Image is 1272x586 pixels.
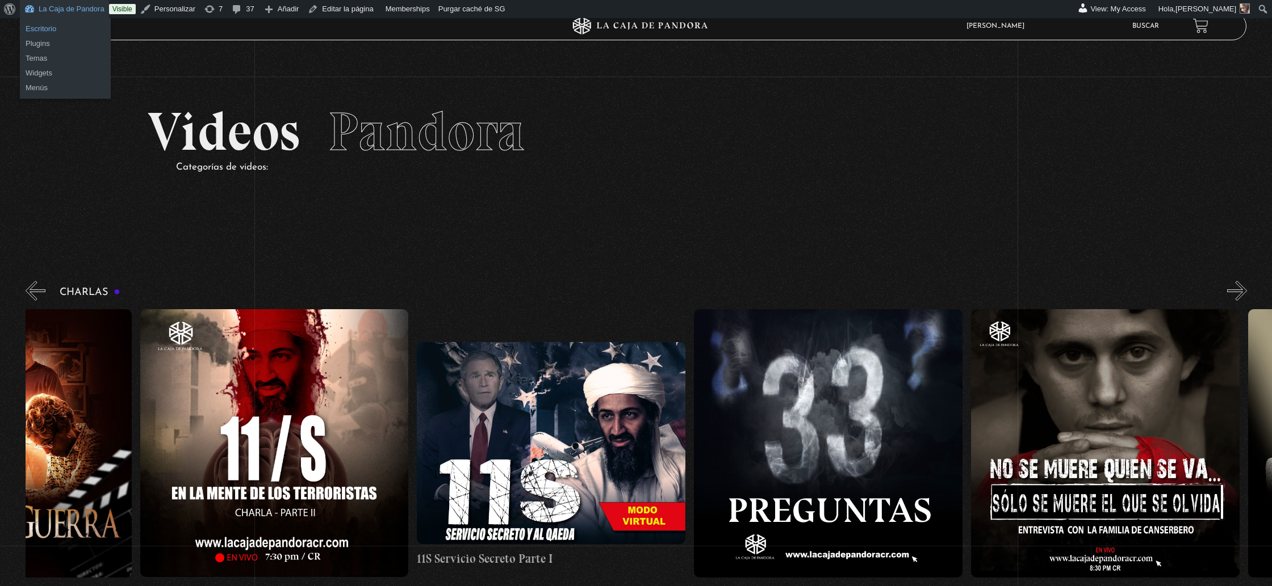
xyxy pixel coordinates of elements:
[20,66,111,81] a: Widgets
[26,281,45,301] button: Previous
[961,23,1036,29] span: [PERSON_NAME]
[328,99,525,164] span: Pandora
[148,105,1124,159] h2: Videos
[20,18,111,54] ul: La Caja de Pandora
[20,51,111,66] a: Temas
[1193,18,1208,33] a: View your shopping cart
[1175,5,1236,13] span: [PERSON_NAME]
[20,48,111,99] ul: La Caja de Pandora
[60,287,120,298] h3: Charlas
[417,550,685,568] h4: 11S Servicio Secreto Parte I
[1227,281,1247,301] button: Next
[176,159,1124,176] p: Categorías de videos:
[20,81,111,95] a: Menús
[1132,23,1159,29] a: Buscar
[109,4,136,14] a: Visible
[20,36,111,51] a: Plugins
[20,22,111,36] a: Escritorio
